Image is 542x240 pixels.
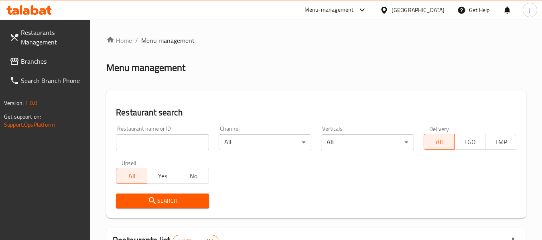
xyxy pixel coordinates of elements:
[427,136,452,148] span: All
[116,107,516,119] h2: Restaurant search
[150,170,175,182] span: Yes
[116,134,209,150] input: Search for restaurant name or ID..
[219,134,311,150] div: All
[116,168,147,184] button: All
[122,196,202,206] span: Search
[178,168,209,184] button: No
[429,126,449,131] label: Delivery
[21,28,84,47] span: Restaurants Management
[135,36,138,45] li: /
[3,71,91,90] a: Search Branch Phone
[21,56,84,66] span: Branches
[4,98,24,108] span: Version:
[122,160,136,165] label: Upsell
[4,119,55,130] a: Support.OpsPlatform
[424,134,455,150] button: All
[454,134,485,150] button: TGO
[392,6,445,14] div: [GEOGRAPHIC_DATA]
[21,76,84,85] span: Search Branch Phone
[304,5,354,15] div: Menu-management
[529,6,530,14] span: j
[116,194,209,208] button: Search
[106,36,526,45] nav: breadcrumb
[4,111,41,122] span: Get support on:
[321,134,414,150] div: All
[489,136,513,148] span: TMP
[106,61,185,74] h2: Menu management
[141,36,195,45] span: Menu management
[458,136,482,148] span: TGO
[25,98,37,108] span: 1.0.0
[485,134,516,150] button: TMP
[106,36,132,45] a: Home
[120,170,144,182] span: All
[181,170,206,182] span: No
[147,168,178,184] button: Yes
[3,23,91,52] a: Restaurants Management
[3,52,91,71] a: Branches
